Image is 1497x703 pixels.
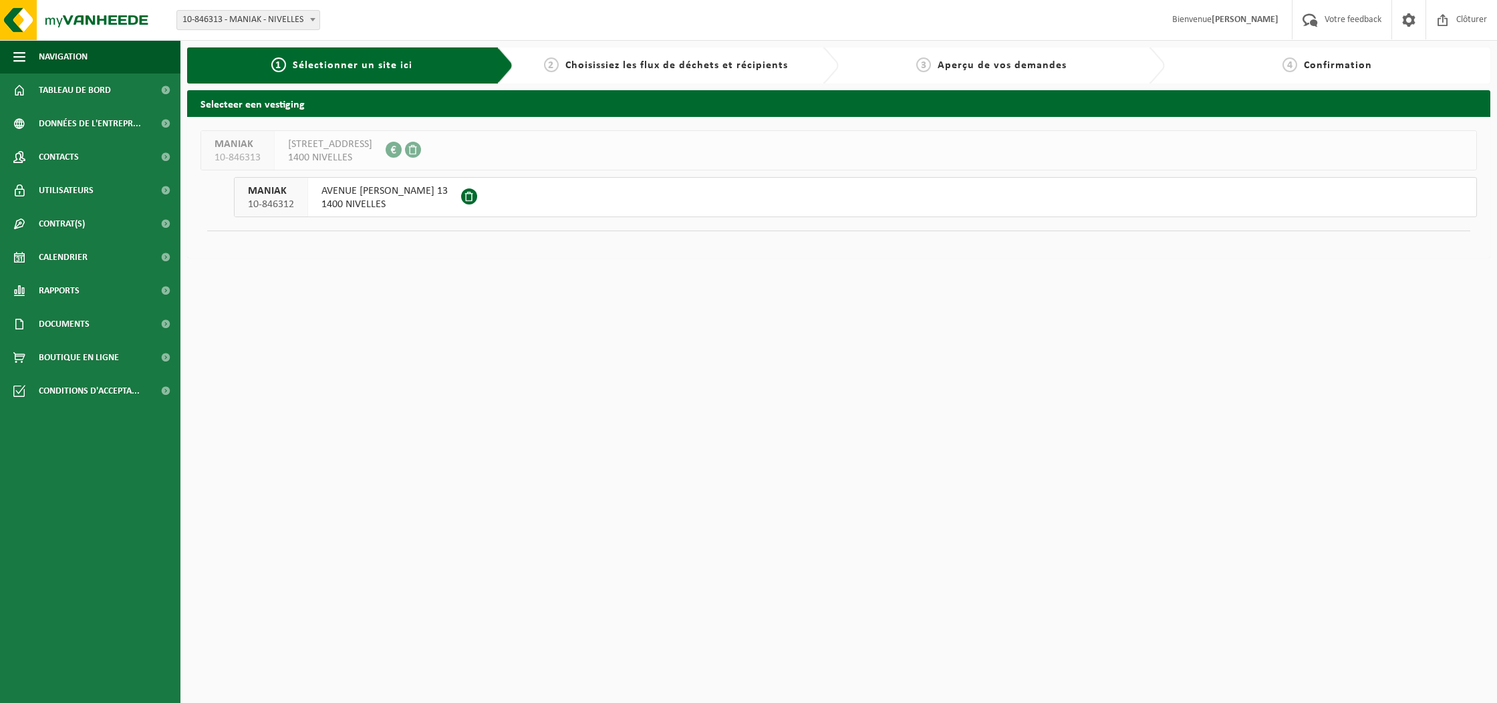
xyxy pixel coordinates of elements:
[39,241,88,274] span: Calendrier
[39,174,94,207] span: Utilisateurs
[321,198,448,211] span: 1400 NIVELLES
[215,151,261,164] span: 10-846313
[321,184,448,198] span: AVENUE [PERSON_NAME] 13
[39,374,140,408] span: Conditions d'accepta...
[248,198,294,211] span: 10-846312
[39,40,88,74] span: Navigation
[938,60,1067,71] span: Aperçu de vos demandes
[544,57,559,72] span: 2
[1282,57,1297,72] span: 4
[39,207,85,241] span: Contrat(s)
[288,138,372,151] span: [STREET_ADDRESS]
[176,10,320,30] span: 10-846313 - MANIAK - NIVELLES
[177,11,319,29] span: 10-846313 - MANIAK - NIVELLES
[565,60,788,71] span: Choisissiez les flux de déchets et récipients
[916,57,931,72] span: 3
[39,274,80,307] span: Rapports
[187,90,1490,116] h2: Selecteer een vestiging
[39,341,119,374] span: Boutique en ligne
[39,107,141,140] span: Données de l'entrepr...
[215,138,261,151] span: MANIAK
[271,57,286,72] span: 1
[293,60,412,71] span: Sélectionner un site ici
[234,177,1477,217] button: MANIAK 10-846312 AVENUE [PERSON_NAME] 131400 NIVELLES
[1212,15,1278,25] strong: [PERSON_NAME]
[39,307,90,341] span: Documents
[1304,60,1372,71] span: Confirmation
[39,140,79,174] span: Contacts
[39,74,111,107] span: Tableau de bord
[288,151,372,164] span: 1400 NIVELLES
[248,184,294,198] span: MANIAK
